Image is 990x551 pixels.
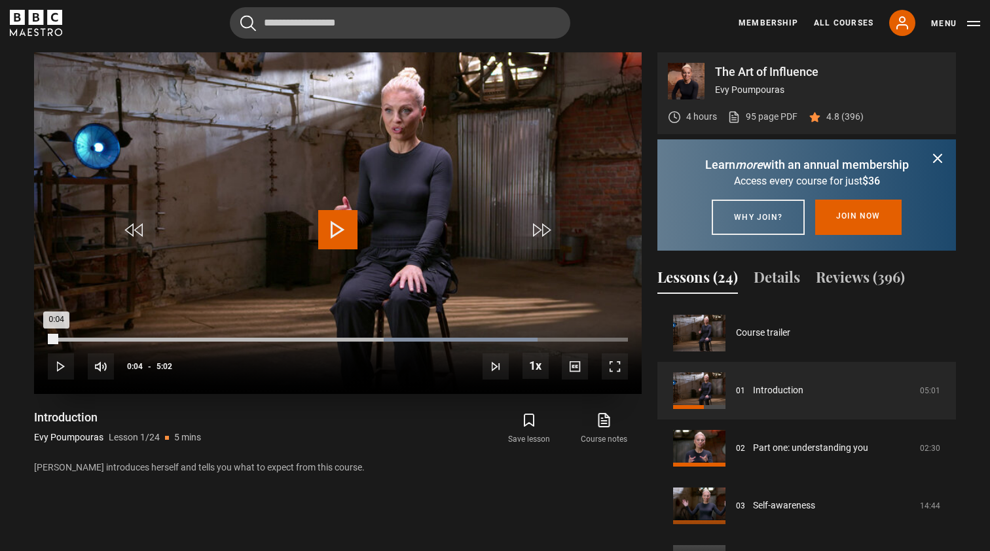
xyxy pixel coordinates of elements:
p: Evy Poumpouras [715,83,945,97]
p: Learn with an annual membership [673,156,940,173]
button: Submit the search query [240,15,256,31]
a: Course notes [567,410,642,448]
p: [PERSON_NAME] introduces herself and tells you what to expect from this course. [34,461,642,474]
h1: Introduction [34,410,201,425]
button: Playback Rate [522,353,549,379]
p: The Art of Influence [715,66,945,78]
button: Play [48,353,74,380]
span: 5:02 [156,355,172,378]
span: 0:04 [127,355,143,378]
p: 4.8 (396) [826,110,864,124]
div: Progress Bar [48,338,628,342]
a: Membership [739,17,798,29]
p: Lesson 1/24 [109,431,160,444]
a: Course trailer [736,326,790,340]
button: Details [754,266,800,294]
i: more [735,158,763,171]
video-js: Video Player [34,52,642,394]
p: Access every course for just [673,173,940,189]
p: Evy Poumpouras [34,431,103,444]
a: Join now [815,200,902,235]
p: 5 mins [174,431,201,444]
button: Next Lesson [483,353,509,380]
a: Introduction [753,383,803,397]
span: $36 [862,175,880,187]
svg: BBC Maestro [10,10,62,36]
p: 4 hours [686,110,717,124]
button: Toggle navigation [931,17,980,30]
input: Search [230,7,570,39]
button: Captions [562,353,588,380]
button: Reviews (396) [816,266,905,294]
button: Mute [88,353,114,380]
button: Lessons (24) [657,266,738,294]
span: - [148,362,151,371]
a: Part one: understanding you [753,441,868,455]
a: 95 page PDF [727,110,797,124]
button: Save lesson [492,410,566,448]
button: Fullscreen [602,353,628,380]
a: Why join? [712,200,805,235]
a: All Courses [814,17,873,29]
a: Self-awareness [753,499,815,512]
